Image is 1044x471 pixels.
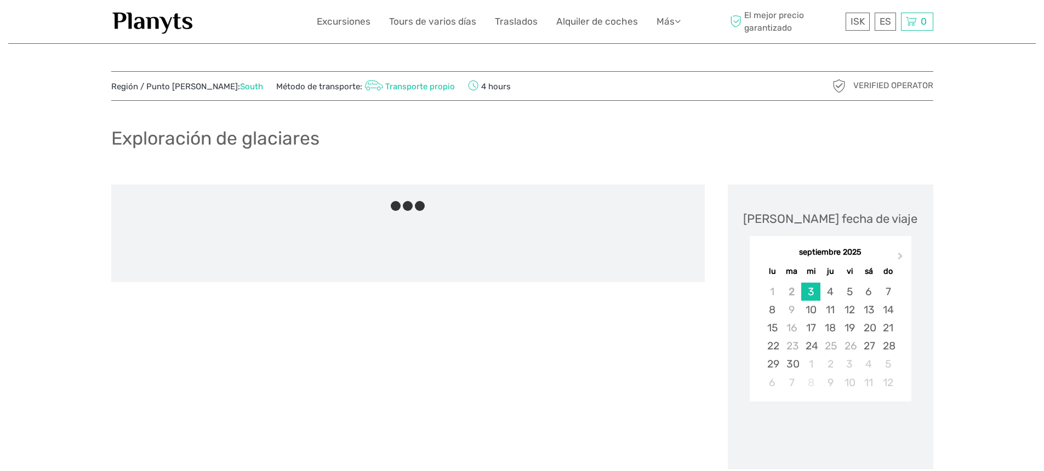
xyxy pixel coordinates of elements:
[820,374,840,392] div: Choose jueves, 9 de octubre de 2025
[878,374,898,392] div: Choose domingo, 12 de octubre de 2025
[728,9,843,33] span: El mejor precio garantizado
[801,355,820,373] div: Choose miércoles, 1 de octubre de 2025
[763,374,782,392] div: Choose lunes, 6 de octubre de 2025
[763,283,782,301] div: Not available lunes, 1 de septiembre de 2025
[878,319,898,337] div: Choose domingo, 21 de septiembre de 2025
[763,337,782,355] div: Choose lunes, 22 de septiembre de 2025
[859,337,878,355] div: Choose sábado, 27 de septiembre de 2025
[878,355,898,373] div: Choose domingo, 5 de octubre de 2025
[763,319,782,337] div: Choose lunes, 15 de septiembre de 2025
[750,247,911,259] div: septiembre 2025
[851,16,865,27] span: ISK
[389,14,476,30] a: Tours de varios días
[657,14,681,30] a: Más
[276,78,455,94] span: Método de transporte:
[801,337,820,355] div: Choose miércoles, 24 de septiembre de 2025
[468,78,511,94] span: 4 hours
[111,8,195,35] img: 1453-555b4ac7-172b-4ae9-927d-298d0724a4f4_logo_small.jpg
[840,337,859,355] div: Not available viernes, 26 de septiembre de 2025
[875,13,896,31] div: ES
[840,264,859,279] div: vi
[111,81,263,93] span: Región / Punto [PERSON_NAME]:
[878,264,898,279] div: do
[840,283,859,301] div: Choose viernes, 5 de septiembre de 2025
[878,283,898,301] div: Choose domingo, 7 de septiembre de 2025
[801,374,820,392] div: Not available miércoles, 8 de octubre de 2025
[840,374,859,392] div: Choose viernes, 10 de octubre de 2025
[240,82,263,91] a: South
[820,264,840,279] div: ju
[820,337,840,355] div: Not available jueves, 25 de septiembre de 2025
[782,374,801,392] div: Choose martes, 7 de octubre de 2025
[782,355,801,373] div: Choose martes, 30 de septiembre de 2025
[763,264,782,279] div: lu
[801,301,820,319] div: Choose miércoles, 10 de septiembre de 2025
[878,301,898,319] div: Choose domingo, 14 de septiembre de 2025
[782,337,801,355] div: Not available martes, 23 de septiembre de 2025
[782,283,801,301] div: Not available martes, 2 de septiembre de 2025
[820,319,840,337] div: Choose jueves, 18 de septiembre de 2025
[362,82,455,91] a: Transporte propio
[801,283,820,301] div: Choose miércoles, 3 de septiembre de 2025
[556,14,638,30] a: Alquiler de coches
[840,319,859,337] div: Choose viernes, 19 de septiembre de 2025
[859,374,878,392] div: Choose sábado, 11 de octubre de 2025
[495,14,538,30] a: Traslados
[801,264,820,279] div: mi
[878,337,898,355] div: Choose domingo, 28 de septiembre de 2025
[853,80,933,91] span: Verified Operator
[820,355,840,373] div: Choose jueves, 2 de octubre de 2025
[859,264,878,279] div: sá
[859,283,878,301] div: Choose sábado, 6 de septiembre de 2025
[893,250,910,267] button: Next Month
[859,355,878,373] div: Choose sábado, 4 de octubre de 2025
[763,355,782,373] div: Choose lunes, 29 de septiembre de 2025
[919,16,928,27] span: 0
[827,430,834,437] div: Loading...
[763,301,782,319] div: Choose lunes, 8 de septiembre de 2025
[111,127,320,150] h1: Exploración de glaciares
[801,319,820,337] div: Choose miércoles, 17 de septiembre de 2025
[859,319,878,337] div: Choose sábado, 20 de septiembre de 2025
[820,283,840,301] div: Choose jueves, 4 de septiembre de 2025
[859,301,878,319] div: Choose sábado, 13 de septiembre de 2025
[840,355,859,373] div: Choose viernes, 3 de octubre de 2025
[830,77,848,95] img: verified_operator_grey_128.png
[840,301,859,319] div: Choose viernes, 12 de septiembre de 2025
[820,301,840,319] div: Choose jueves, 11 de septiembre de 2025
[753,283,908,392] div: month 2025-09
[782,319,801,337] div: Not available martes, 16 de septiembre de 2025
[317,14,370,30] a: Excursiones
[743,210,917,227] div: [PERSON_NAME] fecha de viaje
[782,264,801,279] div: ma
[782,301,801,319] div: Not available martes, 9 de septiembre de 2025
